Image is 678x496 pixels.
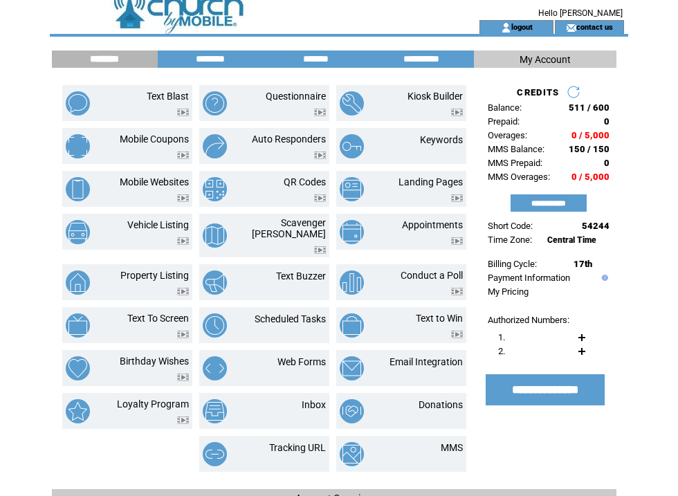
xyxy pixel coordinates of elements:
span: 54244 [582,221,610,231]
a: Text To Screen [127,313,189,324]
span: 0 / 5,000 [571,172,610,182]
a: Email Integration [390,356,463,367]
img: email-integration.png [340,356,364,380]
a: Landing Pages [398,176,463,187]
a: Mobile Coupons [120,134,189,145]
span: Central Time [547,235,596,245]
img: appointments.png [340,220,364,244]
a: Questionnaire [266,91,326,102]
img: video.png [314,194,326,202]
span: 0 / 5,000 [571,130,610,140]
img: video.png [314,151,326,159]
span: 150 / 150 [569,144,610,154]
a: contact us [576,22,613,31]
span: Authorized Numbers: [488,315,569,325]
span: My Account [520,54,571,65]
img: vehicle-listing.png [66,220,90,244]
img: video.png [451,288,463,295]
a: Payment Information [488,273,570,283]
img: questionnaire.png [203,91,227,116]
a: Keywords [420,134,463,145]
a: Donations [419,399,463,410]
span: 17th [574,259,592,269]
a: Loyalty Program [117,398,189,410]
img: contact_us_icon.gif [566,22,576,33]
img: help.gif [598,275,608,281]
img: auto-responders.png [203,134,227,158]
a: Web Forms [277,356,326,367]
a: Text Blast [147,91,189,102]
span: 0 [604,158,610,168]
img: conduct-a-poll.png [340,270,364,295]
img: account_icon.gif [501,22,511,33]
img: video.png [177,237,189,245]
a: Birthday Wishes [120,356,189,367]
img: video.png [451,331,463,338]
img: scavenger-hunt.png [203,223,227,248]
a: Appointments [402,219,463,230]
span: Prepaid: [488,116,520,127]
img: video.png [177,288,189,295]
span: Balance: [488,102,522,113]
img: video.png [314,109,326,116]
img: inbox.png [203,399,227,423]
img: video.png [177,151,189,159]
img: qr-codes.png [203,177,227,201]
span: 2. [498,346,505,356]
a: Text to Win [416,313,463,324]
img: video.png [451,194,463,202]
span: 511 / 600 [569,102,610,113]
span: MMS Overages: [488,172,550,182]
img: video.png [177,331,189,338]
a: Conduct a Poll [401,270,463,281]
span: MMS Balance: [488,144,544,154]
span: MMS Prepaid: [488,158,542,168]
a: Kiosk Builder [407,91,463,102]
img: text-buzzer.png [203,270,227,295]
img: scheduled-tasks.png [203,313,227,338]
img: web-forms.png [203,356,227,380]
img: mobile-coupons.png [66,134,90,158]
a: Mobile Websites [120,176,189,187]
a: Auto Responders [252,134,326,145]
a: Tracking URL [269,442,326,453]
img: mms.png [340,442,364,466]
img: tracking-url.png [203,442,227,466]
img: video.png [177,194,189,202]
a: My Pricing [488,286,529,297]
span: Short Code: [488,221,533,231]
span: Time Zone: [488,235,532,245]
a: Scavenger [PERSON_NAME] [252,217,326,239]
img: video.png [177,109,189,116]
img: text-blast.png [66,91,90,116]
span: Billing Cycle: [488,259,537,269]
img: donations.png [340,399,364,423]
img: video.png [451,237,463,245]
img: mobile-websites.png [66,177,90,201]
img: video.png [177,416,189,424]
a: QR Codes [284,176,326,187]
img: text-to-win.png [340,313,364,338]
a: logout [511,22,533,31]
span: Overages: [488,130,527,140]
span: Hello [PERSON_NAME] [538,8,623,18]
img: birthday-wishes.png [66,356,90,380]
span: 0 [604,116,610,127]
a: MMS [441,442,463,453]
a: Scheduled Tasks [255,313,326,324]
span: 1. [498,332,505,342]
a: Text Buzzer [276,270,326,282]
span: CREDITS [517,87,559,98]
img: video.png [314,246,326,254]
img: kiosk-builder.png [340,91,364,116]
a: Property Listing [120,270,189,281]
img: text-to-screen.png [66,313,90,338]
a: Vehicle Listing [127,219,189,230]
img: keywords.png [340,134,364,158]
img: property-listing.png [66,270,90,295]
img: landing-pages.png [340,177,364,201]
img: loyalty-program.png [66,399,90,423]
img: video.png [451,109,463,116]
a: Inbox [302,399,326,410]
img: video.png [177,374,189,381]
